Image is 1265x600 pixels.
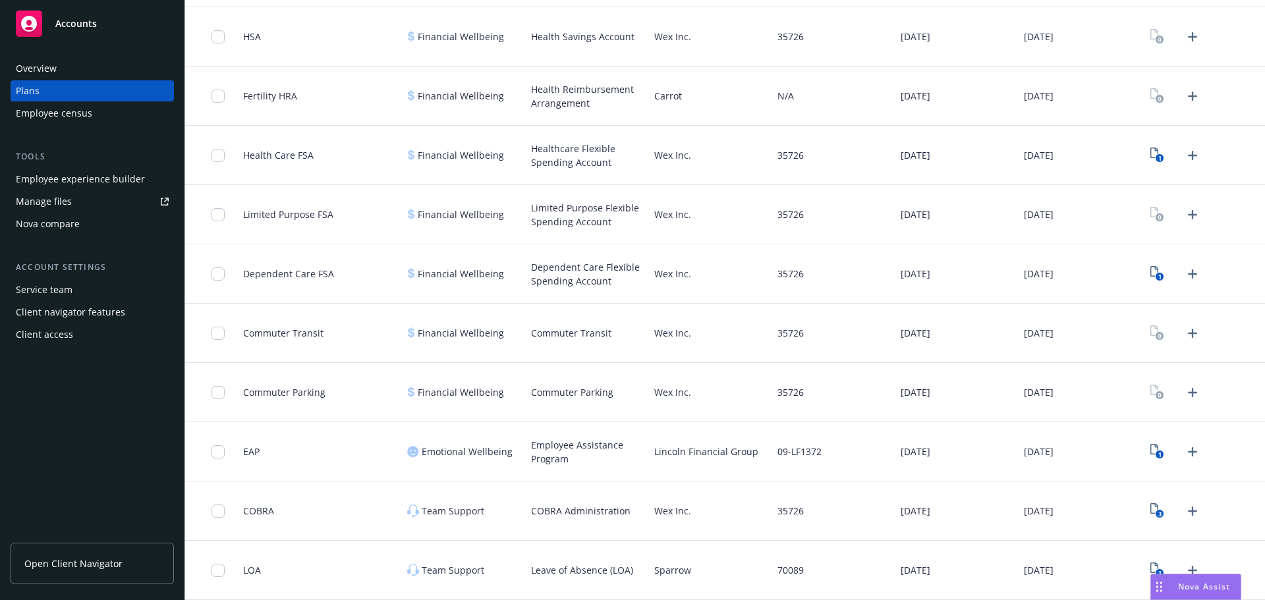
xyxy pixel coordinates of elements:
[11,279,174,300] a: Service team
[418,89,504,103] span: Financial Wellbeing
[777,563,804,577] span: 70089
[1147,145,1168,166] a: View Plan Documents
[11,191,174,212] a: Manage files
[1024,207,1054,221] span: [DATE]
[654,89,682,103] span: Carrot
[901,30,930,43] span: [DATE]
[1158,569,1162,578] text: 1
[1182,501,1203,522] a: Upload Plan Documents
[654,30,691,43] span: Wex Inc.
[11,103,174,124] a: Employee census
[243,267,334,281] span: Dependent Care FSA
[1182,263,1203,285] a: Upload Plan Documents
[777,207,804,221] span: 35726
[418,385,504,399] span: Financial Wellbeing
[11,169,174,190] a: Employee experience builder
[11,324,174,345] a: Client access
[1182,145,1203,166] a: Upload Plan Documents
[418,326,504,340] span: Financial Wellbeing
[1182,86,1203,107] a: Upload Plan Documents
[777,326,804,340] span: 35726
[1147,382,1168,403] a: View Plan Documents
[1158,154,1162,163] text: 1
[1147,204,1168,225] a: View Plan Documents
[901,563,930,577] span: [DATE]
[901,267,930,281] span: [DATE]
[1024,504,1054,518] span: [DATE]
[211,445,225,458] input: Toggle Row Selected
[55,18,97,29] span: Accounts
[777,148,804,162] span: 35726
[16,58,57,79] div: Overview
[11,213,174,234] a: Nova compare
[1024,385,1054,399] span: [DATE]
[654,267,691,281] span: Wex Inc.
[211,90,225,103] input: Toggle Row Selected
[211,149,225,162] input: Toggle Row Selected
[901,89,930,103] span: [DATE]
[777,267,804,281] span: 35726
[531,201,644,229] span: Limited Purpose Flexible Spending Account
[531,30,634,43] span: Health Savings Account
[1024,148,1054,162] span: [DATE]
[777,89,794,103] span: N/A
[777,504,804,518] span: 35726
[418,148,504,162] span: Financial Wellbeing
[1147,560,1168,581] a: View Plan Documents
[16,279,72,300] div: Service team
[901,445,930,458] span: [DATE]
[654,207,691,221] span: Wex Inc.
[1147,323,1168,344] a: View Plan Documents
[16,169,145,190] div: Employee experience builder
[1151,574,1167,599] div: Drag to move
[654,445,758,458] span: Lincoln Financial Group
[211,564,225,577] input: Toggle Row Selected
[243,385,325,399] span: Commuter Parking
[531,438,644,466] span: Employee Assistance Program
[243,148,314,162] span: Health Care FSA
[1024,563,1054,577] span: [DATE]
[16,80,40,101] div: Plans
[211,505,225,518] input: Toggle Row Selected
[243,326,323,340] span: Commuter Transit
[1158,273,1162,281] text: 1
[11,80,174,101] a: Plans
[654,326,691,340] span: Wex Inc.
[531,563,633,577] span: Leave of Absence (LOA)
[1147,26,1168,47] a: View Plan Documents
[654,504,691,518] span: Wex Inc.
[422,504,484,518] span: Team Support
[777,445,822,458] span: 09-LF1372
[16,103,92,124] div: Employee census
[777,30,804,43] span: 35726
[1024,30,1054,43] span: [DATE]
[531,260,644,288] span: Dependent Care Flexible Spending Account
[531,142,644,169] span: Healthcare Flexible Spending Account
[211,327,225,340] input: Toggle Row Selected
[422,445,513,458] span: Emotional Wellbeing
[418,207,504,221] span: Financial Wellbeing
[531,326,611,340] span: Commuter Transit
[1158,450,1162,459] text: 1
[1147,441,1168,462] a: View Plan Documents
[211,267,225,281] input: Toggle Row Selected
[243,89,297,103] span: Fertility HRA
[422,563,484,577] span: Team Support
[16,213,80,234] div: Nova compare
[1182,560,1203,581] a: Upload Plan Documents
[243,504,274,518] span: COBRA
[901,326,930,340] span: [DATE]
[16,324,73,345] div: Client access
[24,557,123,570] span: Open Client Navigator
[901,385,930,399] span: [DATE]
[418,267,504,281] span: Financial Wellbeing
[1182,26,1203,47] a: Upload Plan Documents
[1024,267,1054,281] span: [DATE]
[211,30,225,43] input: Toggle Row Selected
[1182,441,1203,462] a: Upload Plan Documents
[1024,326,1054,340] span: [DATE]
[243,207,333,221] span: Limited Purpose FSA
[531,385,613,399] span: Commuter Parking
[901,504,930,518] span: [DATE]
[1178,581,1230,592] span: Nova Assist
